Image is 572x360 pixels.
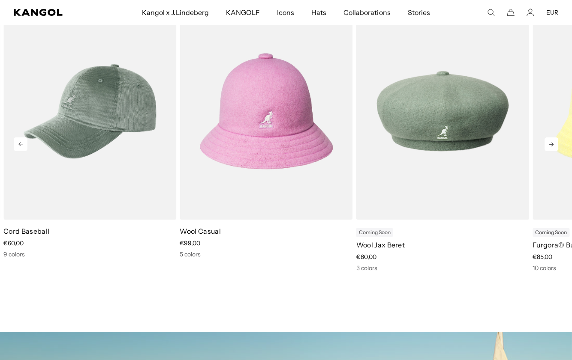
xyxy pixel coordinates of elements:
[14,9,93,16] a: Kangol
[527,9,534,16] a: Account
[356,240,529,250] p: Wool Jax Beret
[180,3,352,220] img: color-peony-pink
[356,264,529,272] div: 3 colors
[180,239,200,247] span: €99,00
[353,3,529,272] div: 5 of 11
[533,228,569,237] div: Coming Soon
[356,3,529,220] img: color-sage-green
[3,250,176,258] div: 9 colors
[3,239,24,247] span: €60,00
[3,3,176,220] img: color-sage-green
[533,253,552,261] span: €85,00
[546,9,558,16] button: EUR
[3,226,176,236] p: Cord Baseball
[507,9,515,16] button: Cart
[180,226,352,236] p: Wool Casual
[356,253,376,261] span: €80,00
[487,9,495,16] summary: Search here
[356,228,393,237] div: Coming Soon
[180,250,352,258] div: 5 colors
[176,3,352,272] div: 4 of 11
